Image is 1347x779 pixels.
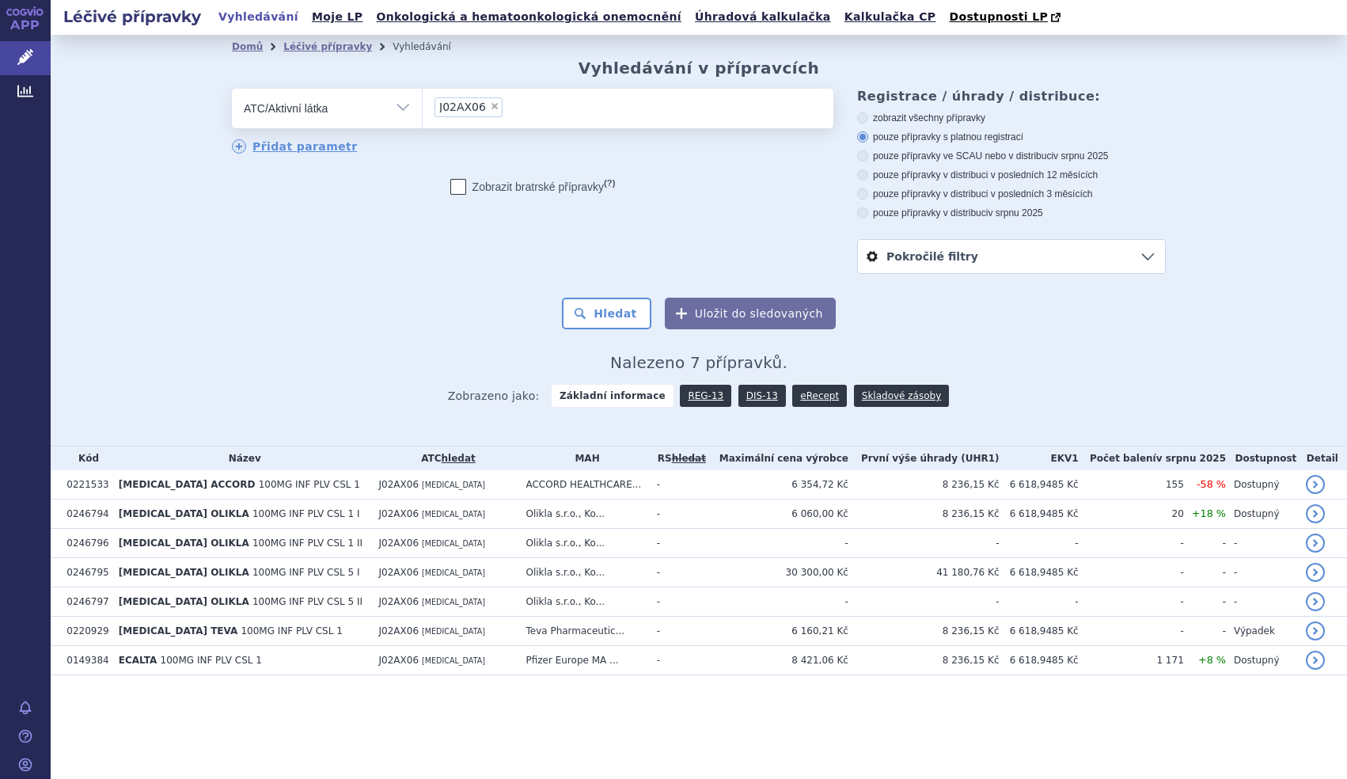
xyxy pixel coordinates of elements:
[1226,558,1298,587] td: -
[649,617,707,646] td: -
[1226,617,1298,646] td: Výpadek
[214,6,303,28] a: Vyhledávání
[848,587,1000,617] td: -
[119,538,249,549] span: [MEDICAL_DATA] OLIKLA
[1184,587,1226,617] td: -
[649,446,707,470] th: RS
[59,529,111,558] td: 0246796
[949,10,1048,23] span: Dostupnosti LP
[944,6,1068,28] a: Dostupnosti LP
[111,446,371,470] th: Název
[371,6,686,28] a: Onkologická a hematoonkologická onemocnění
[518,500,648,529] td: Olikla s.r.o., Ko...
[119,596,249,607] span: [MEDICAL_DATA] OLIKLA
[1079,446,1226,470] th: Počet balení
[448,385,540,407] span: Zobrazeno jako:
[1000,500,1079,529] td: 6 618,9485 Kč
[232,41,263,52] a: Domů
[1306,534,1325,553] a: detail
[518,470,648,500] td: ACCORD HEALTHCARE...
[857,131,1166,143] label: pouze přípravky s platnou registrací
[1000,446,1079,470] th: EKV1
[422,481,485,489] span: [MEDICAL_DATA]
[707,558,848,587] td: 30 300,00 Kč
[707,470,848,500] td: 6 354,72 Kč
[232,139,358,154] a: Přidat parametr
[848,646,1000,675] td: 8 236,15 Kč
[59,646,111,675] td: 0149384
[379,625,419,636] span: J02AX06
[1053,150,1108,161] span: v srpnu 2025
[1000,470,1079,500] td: 6 618,9485 Kč
[857,188,1166,200] label: pouze přípravky v distribuci v posledních 3 měsících
[707,587,848,617] td: -
[379,479,419,490] span: J02AX06
[1306,475,1325,494] a: detail
[988,207,1042,218] span: v srpnu 2025
[579,59,820,78] h2: Vyhledávání v přípravcích
[51,6,214,28] h2: Léčivé přípravky
[1306,592,1325,611] a: detail
[393,35,472,59] li: Vyhledávání
[59,446,111,470] th: Kód
[1298,446,1347,470] th: Detail
[119,479,256,490] span: [MEDICAL_DATA] ACCORD
[241,625,342,636] span: 100MG INF PLV CSL 1
[848,529,1000,558] td: -
[1079,500,1184,529] td: 20
[252,538,362,549] span: 100MG INF PLV CSL 1 II
[422,598,485,606] span: [MEDICAL_DATA]
[707,529,848,558] td: -
[1192,507,1226,519] span: +18 %
[665,298,836,329] button: Uložit do sledovaných
[379,655,419,666] span: J02AX06
[649,500,707,529] td: -
[707,500,848,529] td: 6 060,00 Kč
[252,567,360,578] span: 100MG INF PLV CSL 5 I
[371,446,518,470] th: ATC
[690,6,836,28] a: Úhradová kalkulačka
[649,646,707,675] td: -
[518,558,648,587] td: Olikla s.r.o., Ko...
[1079,529,1184,558] td: -
[518,617,648,646] td: Teva Pharmaceutic...
[307,6,367,28] a: Moje LP
[1000,529,1079,558] td: -
[1184,529,1226,558] td: -
[649,558,707,587] td: -
[119,655,157,666] span: ECALTA
[707,446,848,470] th: Maximální cena výrobce
[1079,587,1184,617] td: -
[119,625,237,636] span: [MEDICAL_DATA] TEVA
[672,453,706,464] del: hledat
[649,470,707,500] td: -
[848,446,1000,470] th: První výše úhrady (UHR1)
[119,508,249,519] span: [MEDICAL_DATA] OLIKLA
[857,112,1166,124] label: zobrazit všechny přípravky
[840,6,941,28] a: Kalkulačka CP
[1306,563,1325,582] a: detail
[59,617,111,646] td: 0220929
[59,587,111,617] td: 0246797
[450,179,616,195] label: Zobrazit bratrské přípravky
[252,596,362,607] span: 100MG INF PLV CSL 5 II
[1184,617,1226,646] td: -
[857,207,1166,219] label: pouze přípravky v distribuci
[1226,529,1298,558] td: -
[507,97,516,116] input: J02AX06
[59,500,111,529] td: 0246794
[422,656,485,665] span: [MEDICAL_DATA]
[1306,504,1325,523] a: detail
[649,529,707,558] td: -
[858,240,1165,273] a: Pokročilé filtry
[1226,646,1298,675] td: Dostupný
[1156,453,1226,464] span: v srpnu 2025
[59,558,111,587] td: 0246795
[610,353,787,372] span: Nalezeno 7 přípravků.
[1226,500,1298,529] td: Dostupný
[672,453,706,464] a: vyhledávání neobsahuje žádnou platnou referenční skupinu
[707,617,848,646] td: 6 160,21 Kč
[1000,617,1079,646] td: 6 618,9485 Kč
[259,479,360,490] span: 100MG INF PLV CSL 1
[1000,558,1079,587] td: 6 618,9485 Kč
